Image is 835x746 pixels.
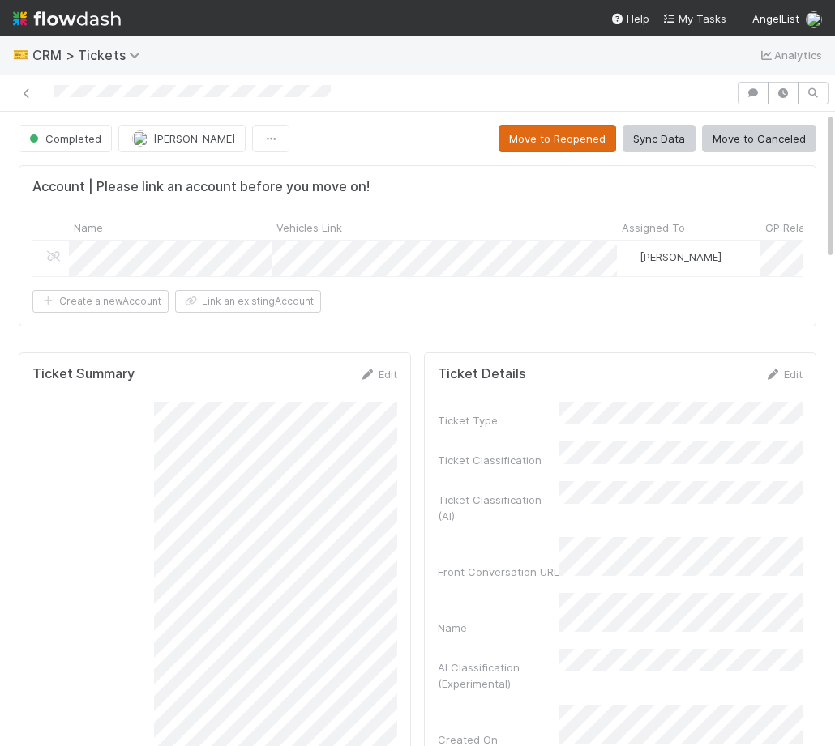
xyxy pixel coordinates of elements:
div: AI Classification (Experimental) [438,659,559,692]
span: CRM > Tickets [32,47,148,63]
a: Edit [764,368,803,381]
div: Help [610,11,649,27]
span: Assigned To [622,220,685,236]
div: Ticket Classification (AI) [438,492,559,524]
a: Analytics [758,45,822,65]
div: [PERSON_NAME] [623,249,722,265]
button: Move to Reopened [499,125,616,152]
img: avatar_18c010e4-930e-4480-823a-7726a265e9dd.png [624,250,637,263]
div: Ticket Classification [438,452,559,468]
button: Completed [19,125,112,152]
button: Link an existingAccount [175,290,321,313]
button: Move to Canceled [702,125,816,152]
div: Ticket Type [438,412,559,428]
img: logo-inverted-e16ddd16eac7371096b0.svg [13,5,121,32]
h5: Ticket Summary [32,366,135,382]
a: Edit [359,368,397,381]
span: AngelList [752,12,799,25]
span: My Tasks [662,12,726,25]
img: avatar_18c010e4-930e-4480-823a-7726a265e9dd.png [132,130,148,147]
button: [PERSON_NAME] [118,125,246,152]
button: Sync Data [623,125,696,152]
button: Create a newAccount [32,290,169,313]
h5: Ticket Details [438,366,526,382]
span: Vehicles Link [276,220,342,236]
div: Name [438,620,559,636]
div: Front Conversation URL [438,564,559,580]
span: [PERSON_NAME] [640,250,722,263]
span: 🎫 [13,48,29,62]
h5: Account | Please link an account before you move on! [32,179,370,195]
span: Completed [26,132,101,145]
span: Name [74,220,103,236]
a: My Tasks [662,11,726,27]
img: avatar_18c010e4-930e-4480-823a-7726a265e9dd.png [806,11,822,28]
span: [PERSON_NAME] [153,132,235,145]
